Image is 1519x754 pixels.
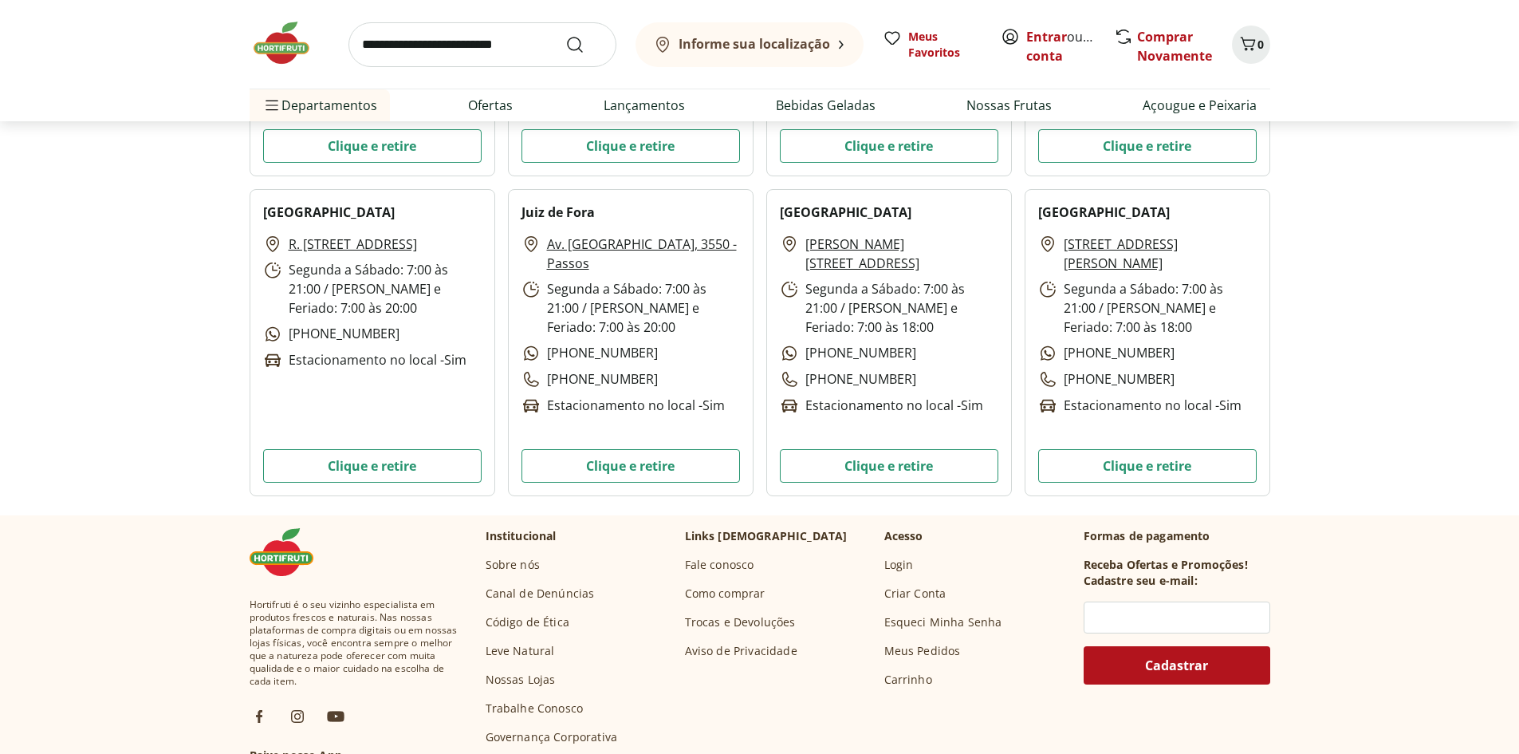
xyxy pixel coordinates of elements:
p: Segunda a Sábado: 7:00 às 21:00 / [PERSON_NAME] e Feriado: 7:00 às 20:00 [521,279,740,337]
a: Governança Corporativa [486,729,618,745]
a: Criar Conta [884,586,946,602]
p: Segunda a Sábado: 7:00 às 21:00 / [PERSON_NAME] e Feriado: 7:00 às 20:00 [263,260,482,318]
p: Acesso [884,528,923,544]
a: Bebidas Geladas [776,96,876,115]
button: Cadastrar [1084,646,1270,685]
a: Canal de Denúncias [486,586,595,602]
img: fb [250,707,269,726]
span: Departamentos [262,86,377,124]
button: Clique e retire [263,449,482,483]
a: Meus Favoritos [883,29,982,61]
p: Links [DEMOGRAPHIC_DATA] [685,528,848,544]
span: Hortifruti é o seu vizinho especialista em produtos frescos e naturais. Nas nossas plataformas de... [250,598,460,688]
a: Como comprar [685,586,765,602]
img: ytb [326,707,345,726]
h3: Cadastre seu e-mail: [1084,573,1198,589]
a: R. [STREET_ADDRESS] [289,235,417,254]
p: [PHONE_NUMBER] [780,343,916,363]
p: [PHONE_NUMBER] [521,369,658,389]
a: Aviso de Privacidade [685,643,797,659]
img: Hortifruti [250,528,329,576]
p: Segunda a Sábado: 7:00 às 21:00 / [PERSON_NAME] e Feriado: 7:00 às 18:00 [1038,279,1257,337]
img: Hortifruti [250,19,329,67]
a: [STREET_ADDRESS][PERSON_NAME] [1064,235,1257,273]
a: Ofertas [468,96,513,115]
input: search [348,22,616,67]
h2: [GEOGRAPHIC_DATA] [1038,203,1170,222]
p: [PHONE_NUMBER] [1038,369,1175,389]
p: Segunda a Sábado: 7:00 às 21:00 / [PERSON_NAME] e Feriado: 7:00 às 18:00 [780,279,998,337]
p: Estacionamento no local - Sim [263,350,466,370]
a: Trabalhe Conosco [486,701,584,716]
button: Clique e retire [1038,449,1257,483]
p: Institucional [486,528,557,544]
span: Meus Favoritos [908,29,982,61]
a: Nossas Lojas [486,672,556,688]
button: Menu [262,86,281,124]
button: Clique e retire [263,129,482,163]
a: Sobre nós [486,557,540,573]
p: [PHONE_NUMBER] [521,343,658,363]
a: Criar conta [1026,28,1114,65]
a: Login [884,557,914,573]
p: Estacionamento no local - Sim [780,396,983,416]
h2: [GEOGRAPHIC_DATA] [263,203,395,222]
a: Esqueci Minha Senha [884,614,1002,630]
span: ou [1026,27,1097,65]
a: Meus Pedidos [884,643,961,659]
img: ig [288,707,307,726]
button: Clique e retire [521,449,740,483]
a: Fale conosco [685,557,754,573]
h2: [GEOGRAPHIC_DATA] [780,203,911,222]
p: [PHONE_NUMBER] [1038,343,1175,363]
a: Açougue e Peixaria [1143,96,1257,115]
a: Leve Natural [486,643,555,659]
b: Informe sua localização [679,35,830,53]
button: Submit Search [565,35,604,54]
button: Carrinho [1232,26,1270,64]
button: Informe sua localização [636,22,864,67]
p: Estacionamento no local - Sim [1038,396,1242,416]
a: Carrinho [884,672,932,688]
h2: Juiz de Fora [521,203,595,222]
a: Código de Ética [486,614,569,630]
p: [PHONE_NUMBER] [780,369,916,389]
button: Clique e retire [1038,129,1257,163]
a: Lançamentos [604,96,685,115]
a: Nossas Frutas [966,96,1052,115]
p: Estacionamento no local - Sim [521,396,725,416]
span: Cadastrar [1145,659,1208,672]
p: Formas de pagamento [1084,528,1270,544]
button: Clique e retire [780,129,998,163]
h3: Receba Ofertas e Promoções! [1084,557,1248,573]
a: Comprar Novamente [1137,28,1212,65]
a: Av. [GEOGRAPHIC_DATA], 3550 - Passos [547,235,740,273]
button: Clique e retire [521,129,740,163]
span: 0 [1257,37,1264,52]
a: Entrar [1026,28,1067,45]
a: [PERSON_NAME][STREET_ADDRESS] [805,235,998,273]
a: Trocas e Devoluções [685,614,796,630]
button: Clique e retire [780,449,998,483]
p: [PHONE_NUMBER] [263,324,399,344]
